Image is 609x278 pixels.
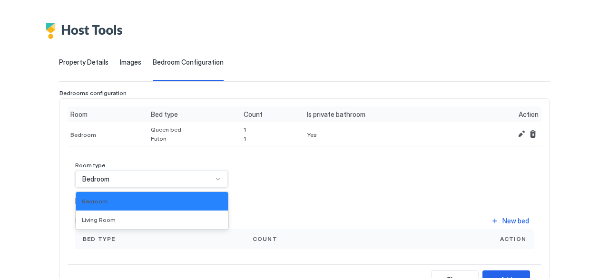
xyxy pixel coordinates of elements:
div: Host Tools Logo [46,23,128,39]
span: Queen bed [151,126,181,133]
div: New bed [502,216,529,226]
span: Bed type [151,110,178,119]
span: Property Details [59,58,108,67]
span: Room [70,110,88,119]
span: Count [244,110,263,119]
button: Edit [516,128,527,140]
span: Yes [307,131,317,138]
button: Remove [527,128,539,140]
span: Bedroom [82,198,108,205]
span: Living Room [82,216,116,223]
span: Futon [151,135,181,142]
span: Bed type [83,235,116,243]
span: Images [120,58,141,67]
div: Is private bathroom [86,198,534,204]
span: 1 [244,126,246,133]
span: Is private bathroom [307,110,365,119]
button: New bed [486,214,534,227]
span: Room type [75,162,105,169]
span: Bedrooms configuration [59,89,127,96]
iframe: Intercom live chat [10,246,32,268]
span: Bedroom [70,131,96,138]
div: privateBathroom [75,197,534,205]
span: Count [253,235,277,243]
span: 1 [244,135,246,142]
span: Bedroom Configuration [153,58,224,67]
span: Action [500,235,526,243]
span: Action [519,110,539,119]
span: Bedroom [82,175,109,183]
span: Beds [75,217,90,225]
